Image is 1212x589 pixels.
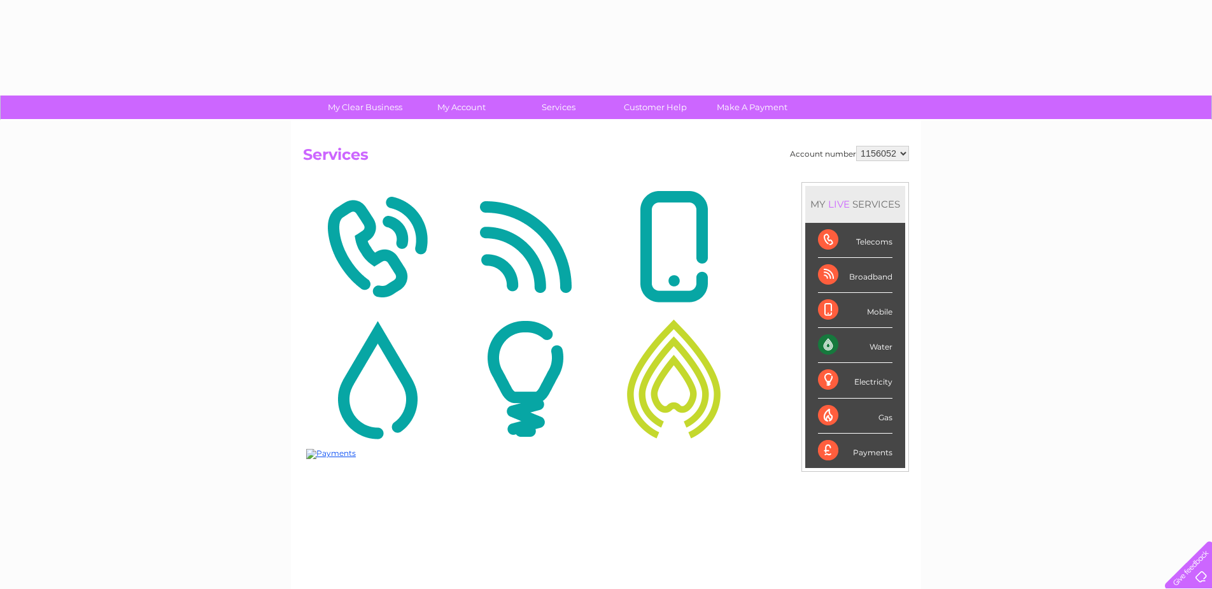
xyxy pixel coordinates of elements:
[603,317,745,441] img: Gas
[818,328,892,363] div: Water
[818,223,892,258] div: Telecoms
[303,146,909,170] h2: Services
[454,317,596,441] img: Electricity
[818,293,892,328] div: Mobile
[818,258,892,293] div: Broadband
[506,96,611,119] a: Services
[603,96,708,119] a: Customer Help
[306,317,448,441] img: Water
[700,96,805,119] a: Make A Payment
[826,198,852,210] div: LIVE
[818,399,892,434] div: Gas
[306,449,356,459] img: Payments
[790,146,909,161] div: Account number
[409,96,514,119] a: My Account
[818,363,892,398] div: Electricity
[454,185,596,309] img: Broadband
[313,96,418,119] a: My Clear Business
[603,185,745,309] img: Mobile
[805,186,905,222] div: MY SERVICES
[818,434,892,468] div: Payments
[306,185,448,309] img: Telecoms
